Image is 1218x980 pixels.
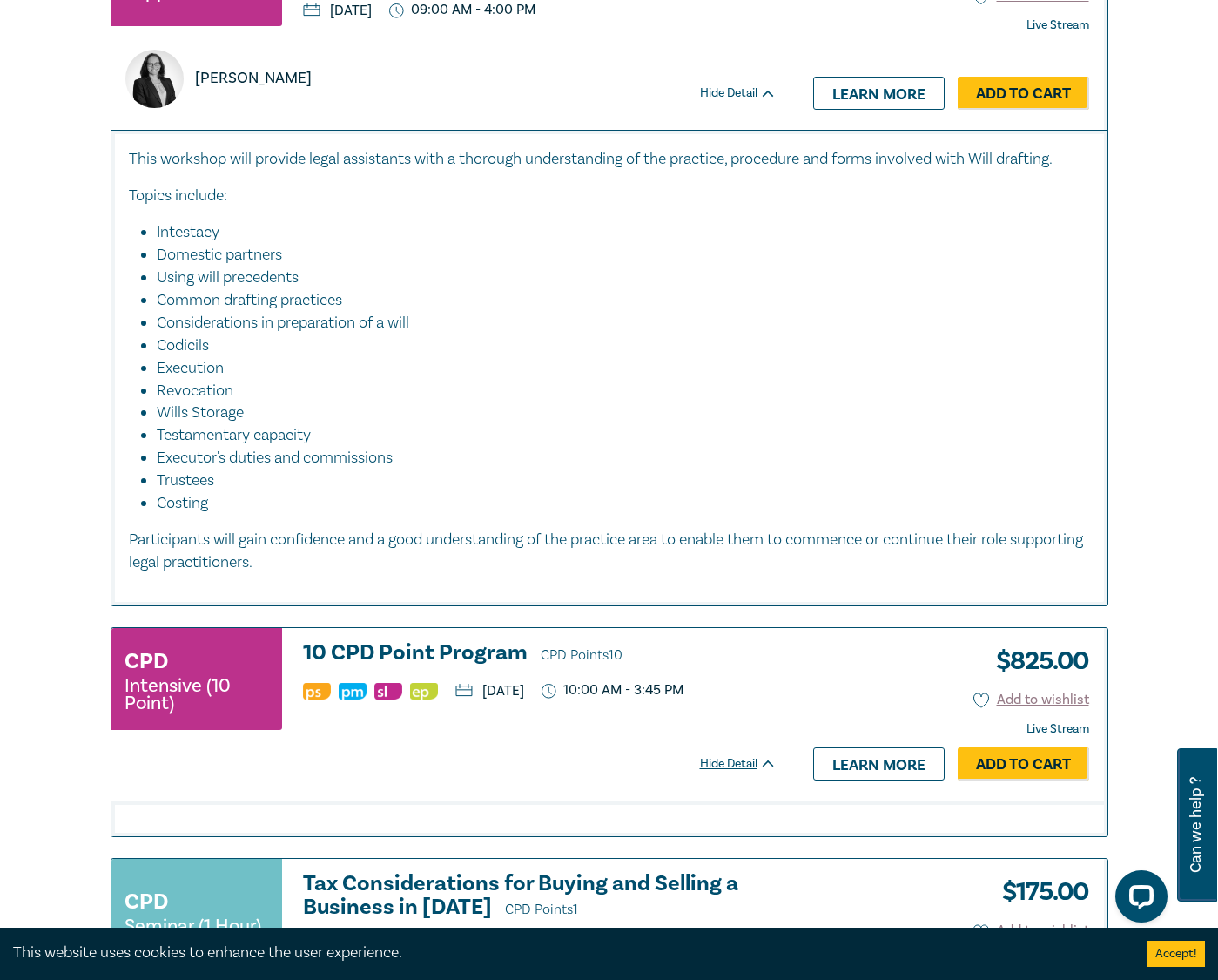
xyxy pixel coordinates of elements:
p: 09:00 AM - 4:00 PM [389,2,536,18]
li: Domestic partners [157,244,1073,267]
img: Ethics & Professional Responsibility [410,683,438,700]
img: Professional Skills [303,683,331,700]
li: Common drafting practices [157,289,1073,312]
h3: CPD [124,886,168,917]
p: Participants will gain confidence and a good understanding of the practice area to enable them to... [129,529,1090,574]
a: Add to Cart [958,77,1089,110]
img: Practice Management & Business Skills [339,683,367,700]
a: Add to Cart [958,747,1089,781]
strong: Live Stream [1026,17,1089,33]
li: Revocation [157,380,1073,402]
h3: 10 CPD Point Program [303,641,777,667]
div: Hide Detail [700,84,796,102]
li: Trustees [157,470,1073,492]
h3: Tax Considerations for Buying and Selling a Business in [DATE] [303,872,777,922]
strong: Live Stream [1026,721,1089,737]
iframe: LiveChat chat widget [1101,863,1174,936]
img: https://s3.ap-southeast-2.amazonaws.com/leo-cussen-store-production-content/Contacts/Naomi%20Guye... [125,50,184,108]
p: This workshop will provide legal assistants with a thorough understanding of the practice, proced... [129,148,1090,171]
small: Intensive (10 Point) [124,677,269,712]
small: Seminar (1 Hour) [124,917,261,935]
span: CPD Points 1 [505,901,578,918]
a: 10 CPD Point Program CPD Points10 [303,641,777,667]
a: Tax Considerations for Buying and Selling a Business in [DATE] CPD Points1 [303,872,777,922]
div: This website uses cookies to enhance the user experience. [13,942,1120,964]
p: [DATE] [303,3,372,17]
p: [PERSON_NAME] [195,67,312,90]
button: Add to wishlist [973,690,1089,710]
a: Learn more [813,747,945,781]
li: Executor's duties and commissions [157,447,1073,470]
div: Hide Detail [700,755,796,773]
p: [DATE] [455,684,524,698]
li: Considerations in preparation of a will [157,312,1073,335]
span: Can we help ? [1188,759,1204,891]
h3: $ 175.00 [989,872,1089,912]
li: Using will precedents [157,267,1073,289]
img: Substantive Law [374,683,402,700]
h3: $ 825.00 [983,641,1089,681]
button: Add to wishlist [973,921,1089,941]
h3: CPD [124,645,168,677]
li: Codicils [157,335,1073,357]
li: Costing [157,492,1090,515]
li: Execution [157,357,1073,380]
p: Topics include: [129,185,1090,207]
li: Intestacy [157,221,1073,244]
li: Testamentary capacity [157,424,1073,447]
li: Wills Storage [157,402,1073,424]
span: CPD Points 10 [541,646,622,664]
button: Accept cookies [1147,941,1205,967]
p: 10:00 AM - 3:45 PM [542,682,684,699]
a: Learn more [813,77,945,110]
